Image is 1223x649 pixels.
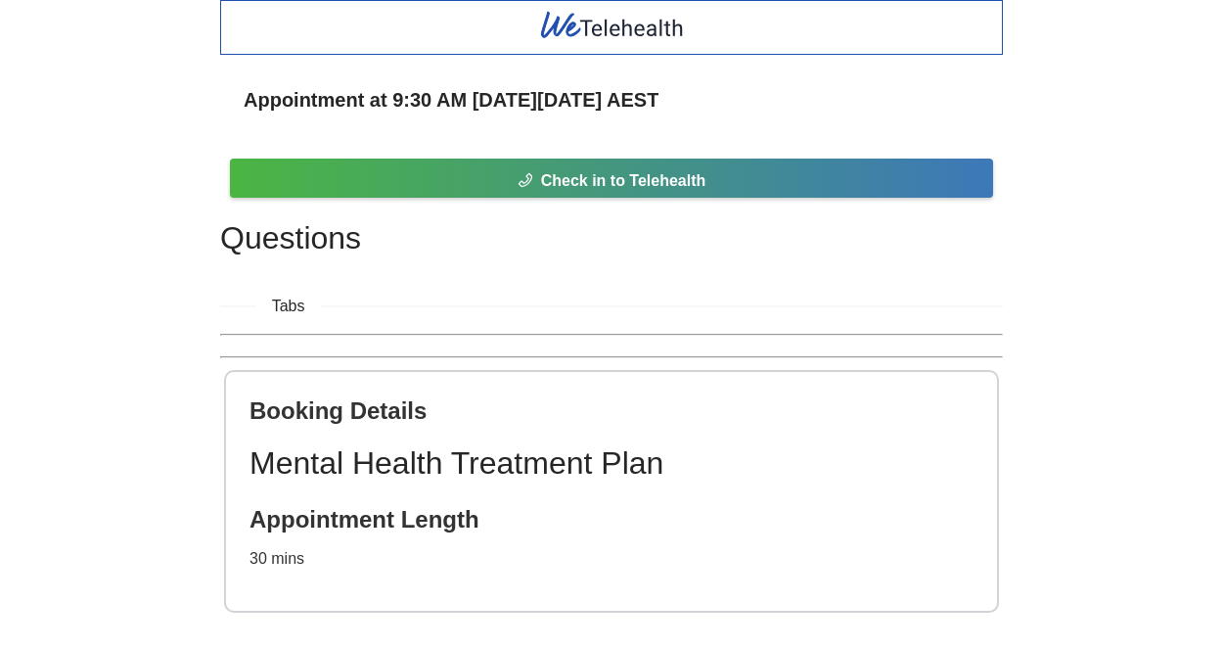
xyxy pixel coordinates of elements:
span: Appointment at 9:30 AM on Thu 21 Aug AEST [244,84,658,116]
h1: Questions [220,213,1003,262]
p: 30 mins [249,546,974,572]
h2: Booking Details [249,395,974,426]
button: phoneCheck in to Telehealth [230,159,993,198]
span: Check in to Telehealth [541,168,706,193]
span: Tabs [256,294,321,318]
h1: Mental Health Treatment Plan [249,439,974,488]
h2: Appointment Length [249,504,974,534]
span: phone [518,172,533,191]
img: WeTelehealth [538,9,686,41]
